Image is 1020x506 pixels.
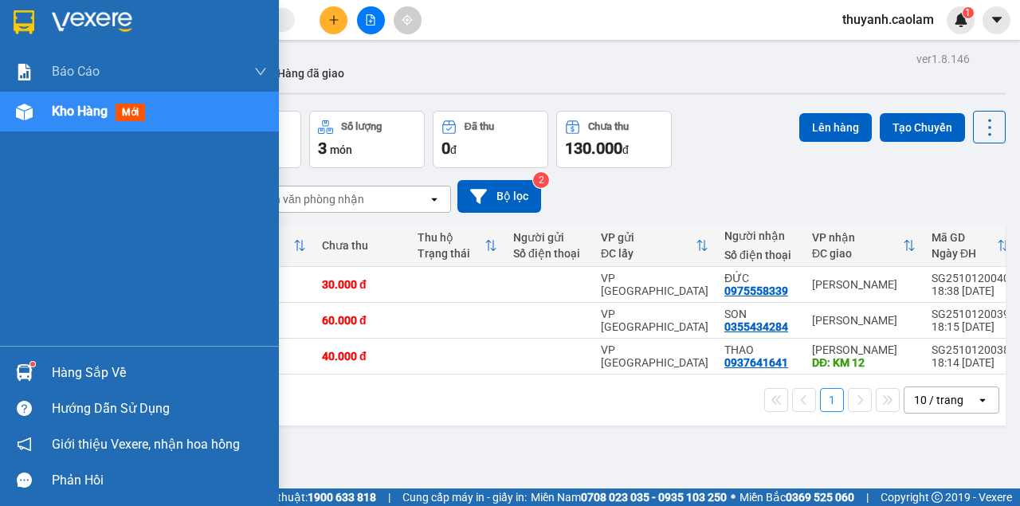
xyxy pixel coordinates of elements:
[16,64,33,80] img: solution-icon
[963,7,974,18] sup: 1
[309,111,425,168] button: Số lượng3món
[394,6,422,34] button: aim
[954,13,968,27] img: icon-new-feature
[418,231,484,244] div: Thu hộ
[388,488,390,506] span: |
[52,61,100,81] span: Báo cáo
[932,343,1010,356] div: SG2510120038
[254,65,267,78] span: down
[322,278,402,291] div: 30.000 đ
[965,7,971,18] span: 1
[820,388,844,412] button: 1
[513,247,585,260] div: Số điện thoại
[357,6,385,34] button: file-add
[932,492,943,503] span: copyright
[318,139,327,158] span: 3
[328,14,339,25] span: plus
[450,143,457,156] span: đ
[30,362,35,367] sup: 1
[724,320,788,333] div: 0355434284
[932,308,1010,320] div: SG2510120039
[513,231,585,244] div: Người gửi
[976,394,989,406] svg: open
[932,284,1010,297] div: 18:38 [DATE]
[786,491,854,504] strong: 0369 525 060
[322,314,402,327] div: 60.000 đ
[588,121,629,132] div: Chưa thu
[724,249,796,261] div: Số điện thoại
[52,361,267,385] div: Hàng sắp về
[457,180,541,213] button: Bộ lọc
[932,356,1010,369] div: 18:14 [DATE]
[622,143,629,156] span: đ
[914,392,963,408] div: 10 / trang
[983,6,1010,34] button: caret-down
[16,364,33,381] img: warehouse-icon
[17,401,32,416] span: question-circle
[322,350,402,363] div: 40.000 đ
[441,139,450,158] span: 0
[924,225,1018,267] th: Toggle SortBy
[804,225,924,267] th: Toggle SortBy
[932,320,1010,333] div: 18:15 [DATE]
[565,139,622,158] span: 130.000
[601,272,708,297] div: VP [GEOGRAPHIC_DATA]
[17,473,32,488] span: message
[581,491,727,504] strong: 0708 023 035 - 0935 103 250
[601,308,708,333] div: VP [GEOGRAPHIC_DATA]
[418,247,484,260] div: Trạng thái
[433,111,548,168] button: Đã thu0đ
[410,225,505,267] th: Toggle SortBy
[17,437,32,452] span: notification
[601,343,708,369] div: VP [GEOGRAPHIC_DATA]
[990,13,1004,27] span: caret-down
[724,356,788,369] div: 0937641641
[341,121,382,132] div: Số lượng
[866,488,869,506] span: |
[428,193,441,206] svg: open
[330,143,352,156] span: món
[365,14,376,25] span: file-add
[812,314,916,327] div: [PERSON_NAME]
[320,6,347,34] button: plus
[254,191,364,207] div: Chọn văn phòng nhận
[52,397,267,421] div: Hướng dẫn sử dụng
[724,229,796,242] div: Người nhận
[533,172,549,188] sup: 2
[402,14,413,25] span: aim
[593,225,716,267] th: Toggle SortBy
[14,10,34,34] img: logo-vxr
[932,272,1010,284] div: SG2510120040
[601,231,696,244] div: VP gửi
[916,50,970,68] div: ver 1.8.146
[880,113,965,142] button: Tạo Chuyến
[229,488,376,506] span: Hỗ trợ kỹ thuật:
[601,247,696,260] div: ĐC lấy
[322,239,402,252] div: Chưa thu
[556,111,672,168] button: Chưa thu130.000đ
[724,284,788,297] div: 0975558339
[52,104,108,119] span: Kho hàng
[308,491,376,504] strong: 1900 633 818
[465,121,494,132] div: Đã thu
[724,272,796,284] div: ĐỨC
[16,104,33,120] img: warehouse-icon
[731,494,736,500] span: ⚪️
[724,343,796,356] div: THAO
[799,113,872,142] button: Lên hàng
[402,488,527,506] span: Cung cấp máy in - giấy in:
[724,308,796,320] div: SON
[812,231,903,244] div: VP nhận
[812,247,903,260] div: ĐC giao
[116,104,145,121] span: mới
[812,278,916,291] div: [PERSON_NAME]
[531,488,727,506] span: Miền Nam
[830,10,947,29] span: thuyanh.caolam
[265,54,357,92] button: Hàng đã giao
[812,343,916,356] div: [PERSON_NAME]
[812,356,916,369] div: DĐ: KM 12
[932,247,997,260] div: Ngày ĐH
[52,434,240,454] span: Giới thiệu Vexere, nhận hoa hồng
[52,469,267,492] div: Phản hồi
[739,488,854,506] span: Miền Bắc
